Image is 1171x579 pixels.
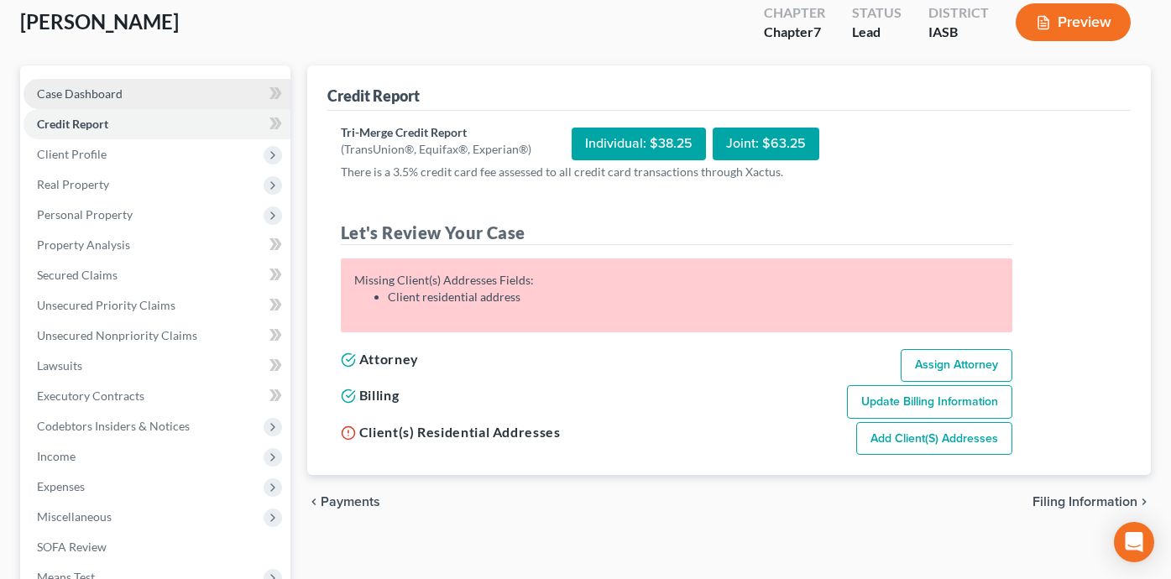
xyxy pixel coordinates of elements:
[24,532,290,562] a: SOFA Review
[1016,3,1131,41] button: Preview
[354,272,999,305] div: Missing Client(s) Addresses Fields:
[24,381,290,411] a: Executory Contracts
[1032,495,1151,509] button: Filing Information chevron_right
[37,298,175,312] span: Unsecured Priority Claims
[37,147,107,161] span: Client Profile
[37,237,130,252] span: Property Analysis
[37,117,108,131] span: Credit Report
[856,422,1012,456] a: Add Client(s) Addresses
[24,79,290,109] a: Case Dashboard
[928,3,989,23] div: District
[24,321,290,351] a: Unsecured Nonpriority Claims
[341,141,531,158] div: (TransUnion®, Equifax®, Experian®)
[572,128,706,160] div: Individual: $38.25
[37,449,76,463] span: Income
[359,351,419,367] span: Attorney
[764,3,825,23] div: Chapter
[20,9,179,34] span: [PERSON_NAME]
[341,124,531,141] div: Tri-Merge Credit Report
[852,3,902,23] div: Status
[37,328,197,342] span: Unsecured Nonpriority Claims
[388,289,999,305] li: Client residential address
[852,23,902,42] div: Lead
[307,495,321,509] i: chevron_left
[37,479,85,493] span: Expenses
[764,23,825,42] div: Chapter
[901,349,1012,383] a: Assign Attorney
[37,540,107,554] span: SOFA Review
[341,385,399,405] h5: Billing
[341,164,1012,180] p: There is a 3.5% credit card fee assessed to all credit card transactions through Xactus.
[341,422,561,442] h5: Client(s) Residential Addresses
[1032,495,1137,509] span: Filing Information
[37,358,82,373] span: Lawsuits
[1137,495,1151,509] i: chevron_right
[321,495,380,509] span: Payments
[813,23,821,39] span: 7
[307,495,380,509] button: chevron_left Payments
[341,221,1012,245] h4: Let's Review Your Case
[1114,522,1154,562] div: Open Intercom Messenger
[37,207,133,222] span: Personal Property
[24,260,290,290] a: Secured Claims
[37,419,190,433] span: Codebtors Insiders & Notices
[37,268,118,282] span: Secured Claims
[24,290,290,321] a: Unsecured Priority Claims
[713,128,819,160] div: Joint: $63.25
[37,86,123,101] span: Case Dashboard
[37,177,109,191] span: Real Property
[24,109,290,139] a: Credit Report
[37,509,112,524] span: Miscellaneous
[847,385,1012,419] a: Update Billing Information
[24,351,290,381] a: Lawsuits
[37,389,144,403] span: Executory Contracts
[928,23,989,42] div: IASB
[24,230,290,260] a: Property Analysis
[327,86,420,106] div: Credit Report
